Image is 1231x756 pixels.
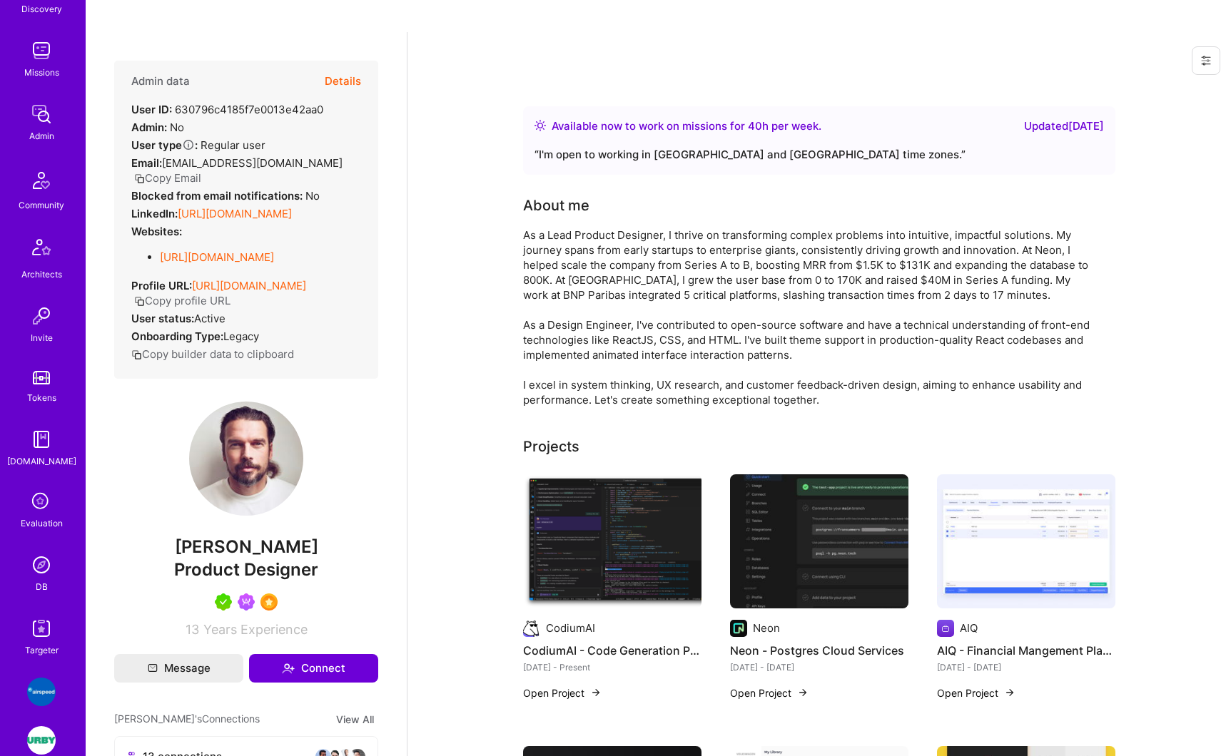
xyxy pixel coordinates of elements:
span: 40 [748,119,762,133]
img: Community [24,163,59,198]
button: Open Project [523,685,602,700]
img: arrow-right [797,687,809,698]
div: AIQ [960,620,978,635]
i: Help [182,138,195,151]
button: Copy Email [134,170,201,185]
img: Been on Mission [238,593,255,611]
img: Company logo [937,620,954,637]
div: [DOMAIN_NAME] [7,454,76,469]
i: icon Copy [131,349,142,360]
img: tokens [33,371,50,384]
div: Tokens [27,390,56,405]
div: [DATE] - Present [523,660,701,675]
div: No [131,188,320,203]
div: As a Lead Product Designer, I thrive on transforming complex problems into intuitive, impactful s... [523,228,1094,407]
strong: User type : [131,138,198,152]
button: Message [114,654,243,683]
span: [PERSON_NAME] [114,536,378,558]
div: Updated [DATE] [1024,118,1104,135]
img: arrow-right [1004,687,1015,698]
img: Company logo [730,620,747,637]
div: Regular user [131,138,265,153]
div: DB [36,579,48,594]
strong: User ID: [131,103,172,116]
a: Urby: Booking & Website redesign [24,726,59,755]
span: Years Experience [203,622,308,637]
div: Missions [24,65,59,80]
button: Connect [249,654,378,683]
h4: CodiumAI - Code Generation Platform [523,641,701,660]
span: [EMAIL_ADDRESS][DOMAIN_NAME] [162,156,343,170]
img: Airspeed: A platform to help employees feel more connected and celebrated [27,678,56,706]
img: AIQ - Financial Mangement Platform [937,474,1115,608]
img: arrow-right [590,687,602,698]
img: admin teamwork [27,100,56,128]
div: Invite [31,330,53,345]
a: Airspeed: A platform to help employees feel more connected and celebrated [24,678,59,706]
div: CodiumAI [546,620,595,635]
img: teamwork [27,36,56,65]
div: “ I'm open to working in [GEOGRAPHIC_DATA] and [GEOGRAPHIC_DATA] time zones. ” [535,146,1104,163]
i: icon Copy [134,173,145,184]
a: [URL][DOMAIN_NAME] [178,207,292,220]
strong: Admin: [131,121,167,134]
strong: LinkedIn: [131,207,178,220]
i: icon Copy [134,296,145,307]
i: icon Mail [148,663,158,673]
img: Skill Targeter [27,614,56,643]
button: Copy builder data to clipboard [131,347,294,362]
i: icon Connect [282,662,295,675]
a: [URL][DOMAIN_NAME] [160,250,274,264]
button: Open Project [937,685,1015,700]
strong: Blocked from email notifications: [131,189,305,203]
h4: Admin data [131,75,190,88]
strong: Profile URL: [131,279,192,292]
div: Discovery [21,1,62,16]
img: Neon - Postgres Cloud Services [730,474,908,608]
i: icon SelectionTeam [28,489,55,516]
strong: Websites: [131,225,182,238]
button: Open Project [730,685,809,700]
div: Community [19,198,64,213]
div: Evaluation [21,516,63,531]
img: Urby: Booking & Website redesign [27,726,56,755]
a: [URL][DOMAIN_NAME] [192,279,306,292]
h4: AIQ - Financial Mangement Platform [937,641,1115,660]
img: CodiumAI - Code Generation Platform [523,474,701,608]
img: SelectionTeam [260,593,278,611]
span: legacy [223,330,259,343]
strong: Email: [131,156,162,170]
strong: Onboarding Type: [131,330,223,343]
div: Available now to work on missions for h per week . [552,118,821,135]
div: Architects [21,267,62,282]
div: 630796c4185f7e0013e42aa0 [131,102,323,117]
img: Architects [24,233,59,267]
img: Company logo [523,620,540,637]
button: Copy profile URL [134,293,231,308]
img: guide book [27,425,56,454]
div: Targeter [25,643,59,658]
div: [DATE] - [DATE] [730,660,908,675]
img: A.Teamer in Residence [215,593,232,611]
div: Projects [523,436,579,457]
h4: Neon - Postgres Cloud Services [730,641,908,660]
button: View All [332,711,378,727]
div: Admin [29,128,54,143]
img: Availability [535,120,546,131]
div: Neon [753,620,780,635]
span: Product Designer [174,559,318,580]
img: Invite [27,302,56,330]
div: [DATE] - [DATE] [937,660,1115,675]
span: [PERSON_NAME]'s Connections [114,711,260,727]
strong: User status: [131,312,194,325]
img: User Avatar [189,402,303,516]
button: Details [325,61,361,102]
span: Active [194,312,226,325]
div: About me [523,195,589,216]
span: 13 [186,622,199,637]
img: Admin Search [27,551,56,579]
div: No [131,120,184,135]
